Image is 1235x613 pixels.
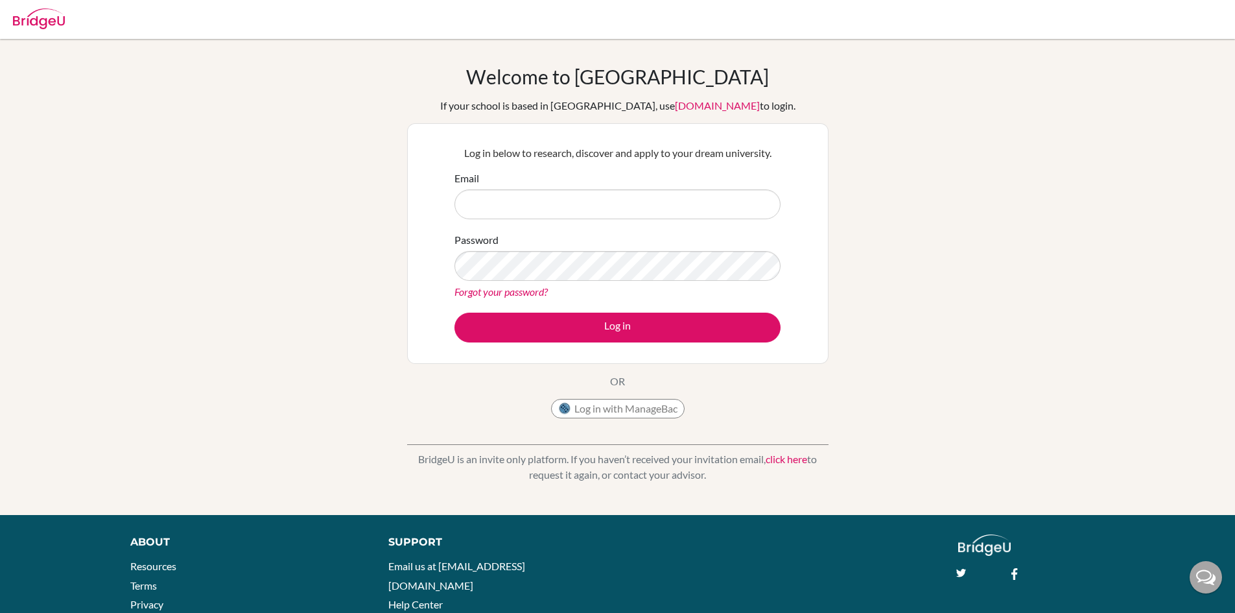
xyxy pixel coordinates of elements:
[407,451,829,483] p: BridgeU is an invite only platform. If you haven’t received your invitation email, to request it ...
[454,313,781,343] button: Log in
[454,171,479,186] label: Email
[29,9,56,21] span: Help
[454,145,781,161] p: Log in below to research, discover and apply to your dream university.
[13,8,65,29] img: Bridge-U
[454,285,548,298] a: Forgot your password?
[551,399,685,418] button: Log in with ManageBac
[388,560,525,592] a: Email us at [EMAIL_ADDRESS][DOMAIN_NAME]
[130,535,359,550] div: About
[130,560,176,572] a: Resources
[675,99,760,112] a: [DOMAIN_NAME]
[440,98,795,114] div: If your school is based in [GEOGRAPHIC_DATA], use to login.
[130,598,163,610] a: Privacy
[388,535,602,550] div: Support
[388,598,443,610] a: Help Center
[454,232,499,248] label: Password
[466,65,769,88] h1: Welcome to [GEOGRAPHIC_DATA]
[766,453,807,465] a: click here
[958,535,1011,556] img: logo_white@2x-f4f0deed5e89b7ecb1c2cc34c3e3d731f90f0f143d5ea2071677605dd97b5244.png
[130,579,157,592] a: Terms
[610,374,625,389] p: OR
